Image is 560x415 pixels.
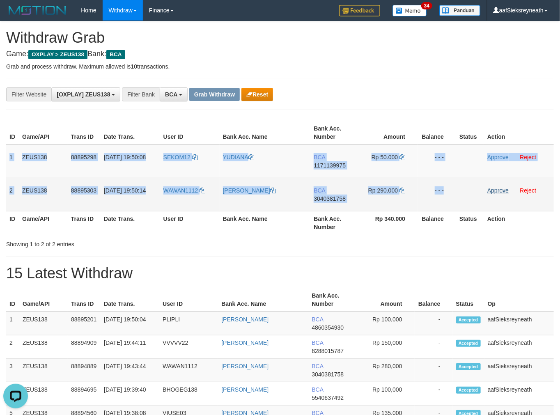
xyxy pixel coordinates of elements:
th: Date Trans. [101,288,159,312]
td: 88895201 [68,312,101,335]
span: Rp 50.000 [372,154,398,160]
td: BHOGEG138 [159,382,218,406]
span: Copy 1171139975 to clipboard [314,162,346,169]
h4: Game: Bank: [6,50,554,58]
span: OXPLAY > ZEUS138 [28,50,87,59]
th: Bank Acc. Name [220,121,311,144]
span: Copy 3040381758 to clipboard [314,195,346,202]
th: Trans ID [68,288,101,312]
th: Game/API [19,288,68,312]
td: VVVVV22 [159,335,218,359]
td: ZEUS138 [19,382,68,406]
span: BCA [165,91,177,98]
th: ID [6,121,19,144]
td: 1 [6,144,19,178]
td: WAWAN1112 [159,359,218,382]
td: 88894909 [68,335,101,359]
a: [PERSON_NAME] [221,316,269,323]
td: Rp 150,000 [357,335,415,359]
div: Showing 1 to 2 of 2 entries [6,237,227,248]
span: [OXPLAY] ZEUS138 [57,91,110,98]
h1: 15 Latest Withdraw [6,265,554,282]
p: Grab and process withdraw. Maximum allowed is transactions. [6,62,554,71]
th: ID [6,288,19,312]
span: [DATE] 19:50:08 [104,154,146,160]
img: Button%20Memo.svg [392,5,427,16]
th: Amount [357,288,415,312]
a: [PERSON_NAME] [221,363,269,369]
td: ZEUS138 [19,178,68,211]
a: SEKOM12 [163,154,198,160]
span: BCA [312,386,323,393]
th: ID [6,211,19,234]
span: [DATE] 19:50:14 [104,187,146,194]
td: 3 [6,359,19,382]
a: [PERSON_NAME] [221,339,269,346]
span: Accepted [456,316,481,323]
th: Balance [418,211,456,234]
span: BCA [312,316,323,323]
th: Action [484,121,554,144]
td: [DATE] 19:50:04 [101,312,159,335]
div: Filter Bank [122,87,160,101]
th: Bank Acc. Number [308,288,357,312]
button: BCA [160,87,188,101]
a: [PERSON_NAME] [221,386,269,393]
span: Copy 4860354930 to clipboard [312,324,344,331]
td: [DATE] 19:43:44 [101,359,159,382]
td: - [415,335,453,359]
td: aafSieksreyneath [484,382,554,406]
span: BCA [314,154,325,160]
span: Accepted [456,387,481,394]
td: PLIPLI [159,312,218,335]
span: BCA [312,363,323,369]
td: Rp 280,000 [357,359,415,382]
th: User ID [160,211,220,234]
td: ZEUS138 [19,144,68,178]
a: Approve [487,187,509,194]
td: ZEUS138 [19,359,68,382]
th: User ID [159,288,218,312]
th: Status [453,288,484,312]
td: - [415,382,453,406]
a: Copy 290000 to clipboard [399,187,405,194]
th: Amount [359,121,418,144]
span: Accepted [456,340,481,347]
img: Feedback.jpg [339,5,380,16]
th: Op [484,288,554,312]
th: Date Trans. [101,121,160,144]
th: Trans ID [68,211,101,234]
a: YUDIANA [223,154,254,160]
th: Bank Acc. Name [220,211,311,234]
th: Trans ID [68,121,101,144]
td: ZEUS138 [19,335,68,359]
th: Status [456,121,484,144]
td: aafSieksreyneath [484,335,554,359]
button: Reset [241,88,273,101]
span: Copy 8288015787 to clipboard [312,348,344,354]
th: Action [484,211,554,234]
span: Accepted [456,363,481,370]
span: BCA [312,339,323,346]
th: Bank Acc. Name [218,288,308,312]
td: Rp 100,000 [357,382,415,406]
span: Copy 3040381758 to clipboard [312,371,344,378]
button: Grab Withdraw [189,88,240,101]
td: - [415,312,453,335]
td: 88894889 [68,359,101,382]
th: Balance [418,121,456,144]
td: - - - [418,144,456,178]
span: 34 [421,2,432,9]
td: 1 [6,312,19,335]
th: Balance [415,288,453,312]
span: Copy 5540637492 to clipboard [312,394,344,401]
strong: 10 [131,63,137,70]
button: Open LiveChat chat widget [3,3,28,28]
h1: Withdraw Grab [6,30,554,46]
th: Game/API [19,211,68,234]
td: aafSieksreyneath [484,312,554,335]
td: - [415,359,453,382]
span: 88895298 [71,154,96,160]
th: Status [456,211,484,234]
td: [DATE] 19:39:40 [101,382,159,406]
